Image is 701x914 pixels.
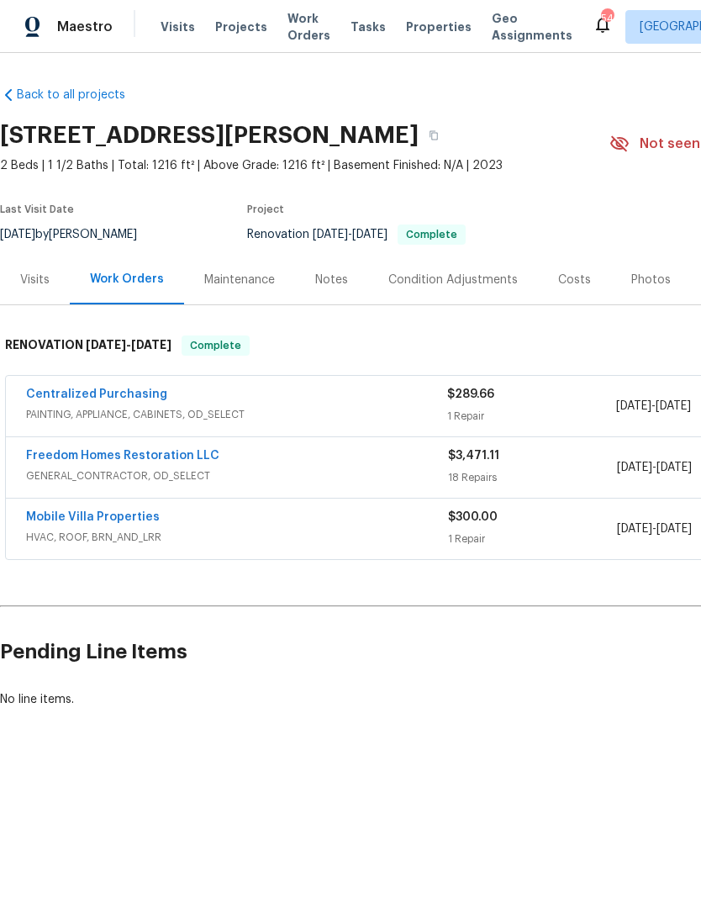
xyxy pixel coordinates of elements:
button: Copy Address [419,120,449,151]
span: [DATE] [616,400,651,412]
span: Maestro [57,18,113,35]
span: - [616,398,691,415]
span: $3,471.11 [448,450,499,462]
div: Notes [315,272,348,288]
h6: RENOVATION [5,335,171,356]
span: Complete [399,230,464,240]
div: 1 Repair [448,531,617,547]
span: [DATE] [617,462,652,473]
span: - [617,459,692,476]
div: Visits [20,272,50,288]
span: Renovation [247,229,466,240]
span: $300.00 [448,511,498,523]
a: Centralized Purchasing [26,388,167,400]
span: [DATE] [313,229,348,240]
span: Properties [406,18,472,35]
span: Tasks [350,21,386,33]
span: Projects [215,18,267,35]
div: Maintenance [204,272,275,288]
div: 54 [601,10,613,27]
span: [DATE] [617,523,652,535]
div: Condition Adjustments [388,272,518,288]
span: [DATE] [131,339,171,351]
span: HVAC, ROOF, BRN_AND_LRR [26,529,448,546]
span: [DATE] [656,400,691,412]
span: - [617,520,692,537]
div: Photos [631,272,671,288]
span: [DATE] [86,339,126,351]
span: GENERAL_CONTRACTOR, OD_SELECT [26,468,448,484]
span: Complete [183,337,248,354]
div: 18 Repairs [448,469,617,486]
span: [DATE] [352,229,387,240]
div: Costs [558,272,591,288]
span: [DATE] [656,462,692,473]
span: PAINTING, APPLIANCE, CABINETS, OD_SELECT [26,406,447,423]
a: Freedom Homes Restoration LLC [26,450,219,462]
span: - [86,339,171,351]
div: 1 Repair [447,408,615,425]
span: Visits [161,18,195,35]
span: [DATE] [656,523,692,535]
span: $289.66 [447,388,494,400]
span: Work Orders [287,10,330,44]
span: - [313,229,387,240]
span: Geo Assignments [492,10,572,44]
div: Work Orders [90,271,164,288]
span: Project [247,204,284,214]
a: Mobile Villa Properties [26,511,160,523]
